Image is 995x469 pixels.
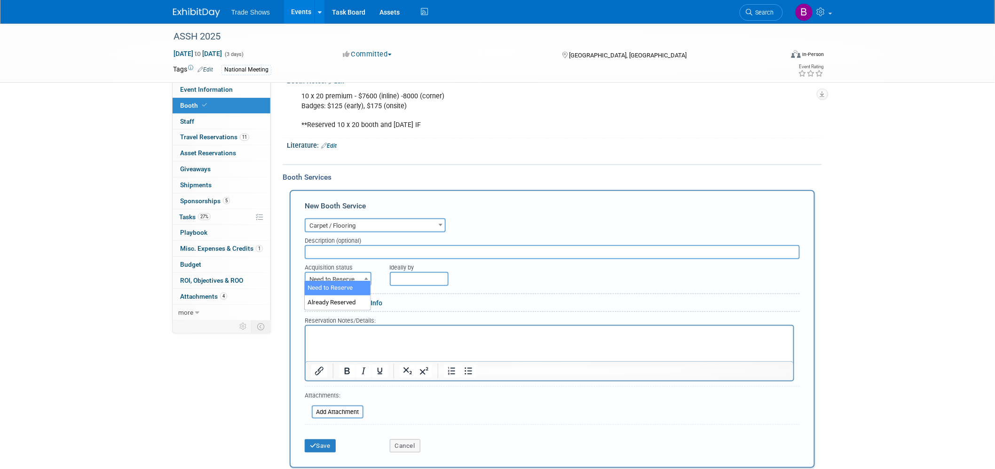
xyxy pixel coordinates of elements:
img: Becca Rensi [795,3,813,21]
button: Bullet list [460,365,476,378]
td: Tags [173,64,213,75]
button: Numbered list [444,365,460,378]
span: Misc. Expenses & Credits [180,245,263,252]
a: Shipments [173,177,270,193]
a: Edit [197,66,213,73]
a: Giveaways [173,161,270,177]
button: Save [305,439,336,453]
div: Acquisition status [305,259,376,272]
div: New Booth Service [305,201,800,216]
button: Insert/edit link [311,365,327,378]
span: Budget [180,261,201,268]
a: Playbook [173,225,270,240]
span: Need to Reserve [306,273,371,286]
td: Personalize Event Tab Strip [235,320,252,333]
span: 11 [240,134,249,141]
button: Cancel [390,439,420,453]
a: Sponsorships5 [173,193,270,209]
span: Search [752,9,774,16]
div: Booth Services [283,172,822,183]
a: Booth [173,98,270,113]
button: Italic [355,365,371,378]
div: Event Format [727,49,824,63]
a: Misc. Expenses & Credits1 [173,241,270,256]
span: more [178,309,193,316]
span: Carpet / Flooring [305,218,446,232]
a: Budget [173,257,270,272]
span: Carpet / Flooring [306,219,445,232]
div: Ideally by [390,259,758,272]
span: [DATE] [DATE] [173,49,222,58]
span: Giveaways [180,165,211,173]
a: ROI, Objectives & ROO [173,273,270,288]
button: Committed [340,49,395,59]
li: Already Reserved [305,295,371,310]
span: 27% [198,213,211,220]
a: Tasks27% [173,209,270,225]
iframe: Rich Text Area [306,326,793,361]
div: Reservation Notes/Details: [305,316,794,325]
div: National Meeting [221,65,271,75]
div: 10 x 20 premium - $7600 (inline) -8000 (corner) Badges: $125 (early), $175 (onsite) **Reserved 10... [295,87,719,134]
a: Staff [173,114,270,129]
a: Travel Reservations11 [173,129,270,145]
a: Asset Reservations [173,145,270,161]
a: Attachments4 [173,289,270,304]
span: Sponsorships [180,197,230,205]
span: Asset Reservations [180,149,236,157]
a: Event Information [173,82,270,97]
span: 5 [223,197,230,204]
img: Format-Inperson.png [791,50,801,58]
span: Shipments [180,181,212,189]
span: 4 [220,293,227,300]
span: to [193,50,202,57]
div: Description (optional) [305,232,800,245]
div: Literature: [287,138,822,151]
span: Travel Reservations [180,133,249,141]
span: ROI, Objectives & ROO [180,277,243,284]
span: Attachments [180,293,227,300]
a: Search [740,4,783,21]
button: Superscript [416,365,432,378]
button: Bold [339,365,355,378]
span: [GEOGRAPHIC_DATA], [GEOGRAPHIC_DATA] [569,52,687,59]
button: Subscript [400,365,416,378]
span: Playbook [180,229,207,236]
span: (3 days) [224,51,244,57]
a: more [173,305,270,320]
span: Tasks [179,213,211,221]
span: Event Information [180,86,233,93]
img: ExhibitDay [173,8,220,17]
li: Need to Reserve [305,281,371,295]
span: Trade Shows [231,8,270,16]
button: Underline [372,365,388,378]
div: In-Person [802,51,824,58]
div: Attachments: [305,391,363,402]
td: Toggle Event Tabs [252,320,271,333]
a: Edit [321,143,337,149]
span: Staff [180,118,194,125]
span: 1 [256,245,263,252]
span: Booth [180,102,209,109]
div: Event Rating [798,64,824,69]
i: Booth reservation complete [202,103,207,108]
div: ASSH 2025 [170,28,769,45]
span: Need to Reserve [305,272,371,286]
